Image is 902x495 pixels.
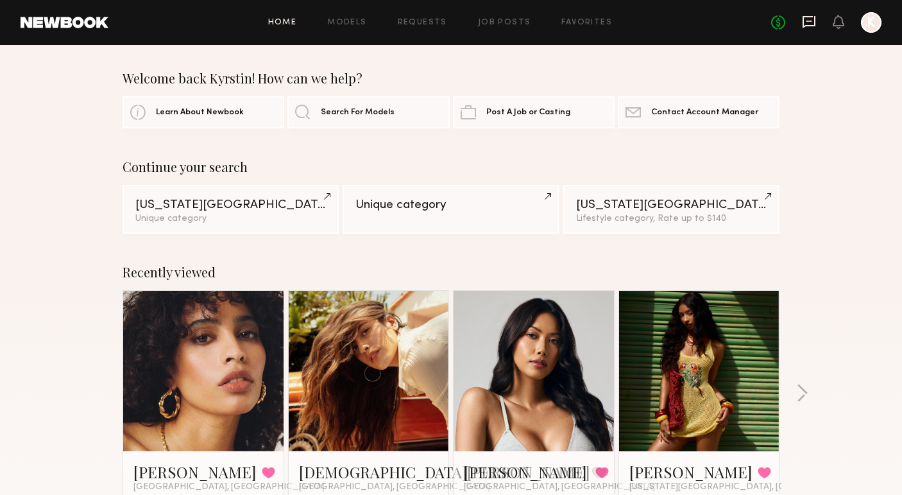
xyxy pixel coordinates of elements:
[561,19,612,27] a: Favorites
[123,185,339,234] a: [US_STATE][GEOGRAPHIC_DATA]Unique category
[486,109,570,117] span: Post A Job or Casting
[629,462,753,482] a: [PERSON_NAME]
[464,482,655,492] span: [GEOGRAPHIC_DATA], [GEOGRAPHIC_DATA]
[268,19,297,27] a: Home
[464,462,587,482] a: [PERSON_NAME]
[321,109,395,117] span: Search For Models
[299,462,590,482] a: [DEMOGRAPHIC_DATA][PERSON_NAME]
[398,19,447,27] a: Requests
[355,199,546,211] div: Unique category
[576,214,767,223] div: Lifestyle category, Rate up to $140
[135,214,326,223] div: Unique category
[133,462,257,482] a: [PERSON_NAME]
[861,12,881,33] a: K
[299,482,490,492] span: [GEOGRAPHIC_DATA], [GEOGRAPHIC_DATA]
[123,159,779,175] div: Continue your search
[453,96,615,128] a: Post A Job or Casting
[576,199,767,211] div: [US_STATE][GEOGRAPHIC_DATA]
[135,199,326,211] div: [US_STATE][GEOGRAPHIC_DATA]
[156,109,244,117] span: Learn About Newbook
[123,265,779,280] div: Recently viewed
[123,96,284,128] a: Learn About Newbook
[123,71,779,86] div: Welcome back Kyrstin! How can we help?
[651,109,758,117] span: Contact Account Manager
[343,185,559,234] a: Unique category
[287,96,449,128] a: Search For Models
[327,19,366,27] a: Models
[563,185,779,234] a: [US_STATE][GEOGRAPHIC_DATA]Lifestyle category, Rate up to $140
[133,482,325,492] span: [GEOGRAPHIC_DATA], [GEOGRAPHIC_DATA]
[618,96,779,128] a: Contact Account Manager
[629,482,869,492] span: [US_STATE][GEOGRAPHIC_DATA], [GEOGRAPHIC_DATA]
[478,19,531,27] a: Job Posts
